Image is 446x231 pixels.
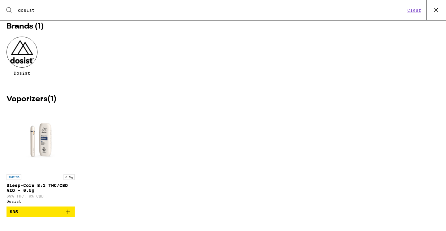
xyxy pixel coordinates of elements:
[7,23,439,30] h2: Brands ( 1 )
[7,174,21,180] p: INDICA
[7,199,75,203] div: Dosist
[7,109,75,207] a: Open page for Sleep-Core 8:1 THC/CBD AIO - 0.5g from Dosist
[7,183,75,193] p: Sleep-Core 8:1 THC/CBD AIO - 0.5g
[405,7,423,13] button: Clear
[4,4,45,9] span: Hi. Need any help?
[14,71,30,76] span: Dosist
[7,109,75,171] img: Dosist - Sleep-Core 8:1 THC/CBD AIO - 0.5g
[7,96,439,103] h2: Vaporizers ( 1 )
[10,209,18,214] span: $35
[63,174,75,180] p: 0.5g
[7,194,75,198] p: 69% THC: 9% CBD
[7,207,75,217] button: Add to bag
[18,7,405,13] input: Search for products & categories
